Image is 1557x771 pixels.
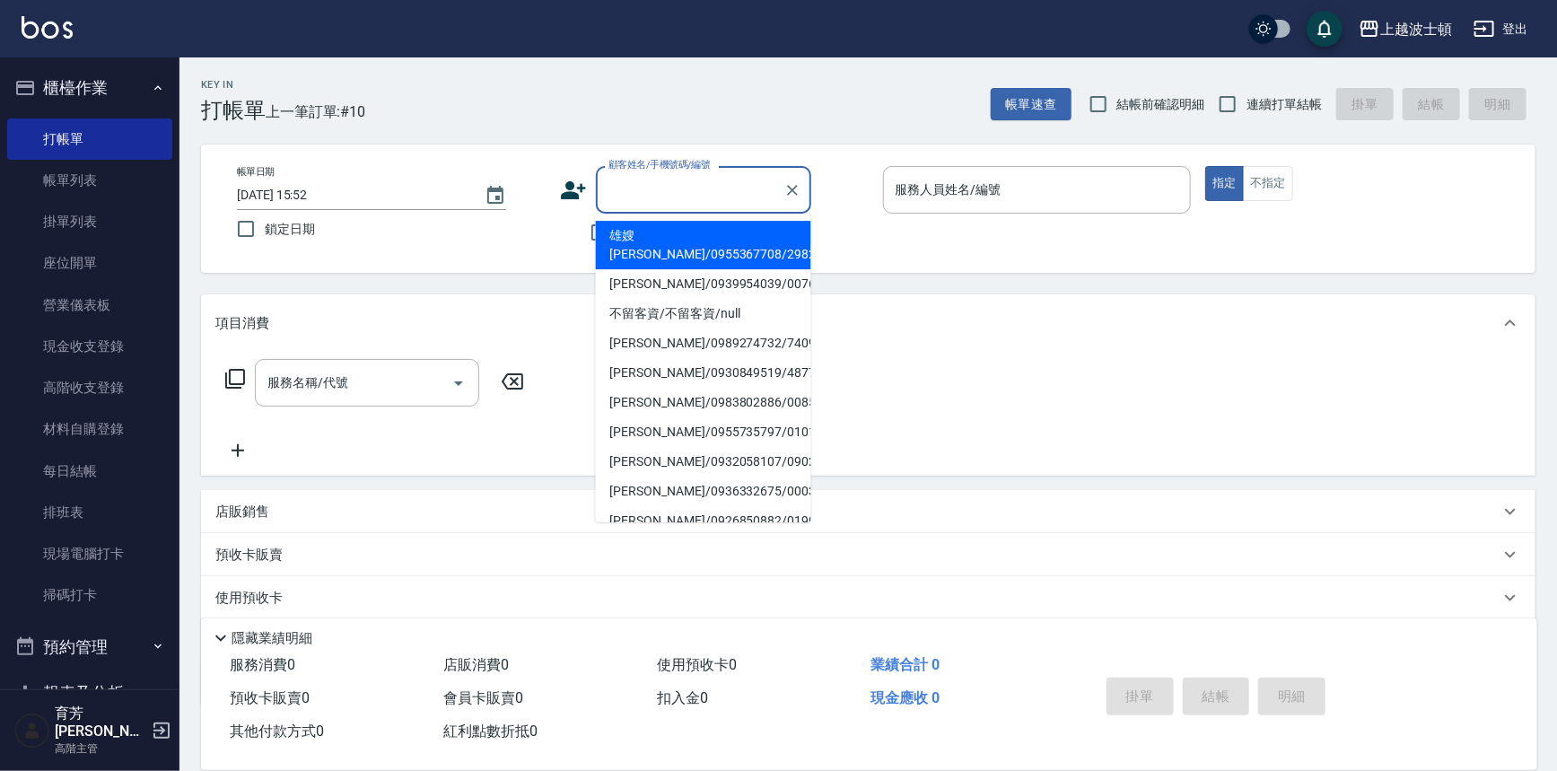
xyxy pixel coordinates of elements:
li: [PERSON_NAME]/0955735797/010130 [596,417,811,447]
li: [PERSON_NAME]/0930849519/48777 [596,358,811,388]
li: [PERSON_NAME]/0936332675/000347 [596,477,811,506]
span: 預收卡販賣 0 [230,689,310,706]
button: Choose date, selected date is 2025-08-14 [474,174,517,217]
span: 使用預收卡 0 [657,656,737,673]
label: 顧客姓名/手機號碼/編號 [608,158,711,171]
button: Open [444,369,473,398]
span: 服務消費 0 [230,656,295,673]
a: 每日結帳 [7,451,172,492]
p: 項目消費 [215,314,269,333]
a: 現場電腦打卡 [7,533,172,574]
p: 高階主管 [55,740,146,757]
li: 雄嫂 [PERSON_NAME]/0955367708/2982 [596,221,811,269]
a: 高階收支登錄 [7,367,172,408]
span: 紅利點數折抵 0 [443,723,538,740]
a: 營業儀表板 [7,285,172,326]
p: 使用預收卡 [215,589,283,608]
div: 項目消費 [201,294,1535,352]
li: 不留客資/不留客資/null [596,299,811,329]
li: [PERSON_NAME]/0989274732/740920 [596,329,811,358]
a: 材料自購登錄 [7,408,172,450]
span: 會員卡販賣 0 [443,689,523,706]
h5: 育芳[PERSON_NAME] [55,705,146,740]
span: 其他付款方式 0 [230,723,324,740]
a: 帳單列表 [7,160,172,201]
span: 連續打單結帳 [1246,95,1322,114]
p: 店販銷售 [215,503,269,521]
div: 使用預收卡 [201,576,1535,619]
button: 登出 [1466,13,1535,46]
li: [PERSON_NAME]/0939954039/00761 [596,269,811,299]
label: 帳單日期 [237,165,275,179]
button: 指定 [1205,166,1244,201]
p: 隱藏業績明細 [232,629,312,648]
div: 上越波士頓 [1380,18,1452,40]
li: [PERSON_NAME]/0932058107/090222 [596,447,811,477]
a: 打帳單 [7,118,172,160]
span: 扣入金 0 [657,689,708,706]
button: 報表及分析 [7,670,172,716]
a: 排班表 [7,492,172,533]
span: 現金應收 0 [870,689,940,706]
span: 鎖定日期 [265,220,315,239]
input: YYYY/MM/DD hh:mm [237,180,467,210]
button: 上越波士頓 [1351,11,1459,48]
h2: Key In [201,79,266,91]
h3: 打帳單 [201,98,266,123]
button: 不指定 [1243,166,1293,201]
div: 預收卡販賣 [201,533,1535,576]
p: 預收卡販賣 [215,546,283,565]
li: [PERSON_NAME]/0983802886/00859 [596,388,811,417]
a: 座位開單 [7,242,172,284]
button: save [1307,11,1343,47]
img: Person [14,713,50,749]
a: 現金收支登錄 [7,326,172,367]
button: Clear [780,178,805,203]
button: 帳單速查 [991,88,1072,121]
img: Logo [22,16,73,39]
span: 上一筆訂單:#10 [266,101,366,123]
button: 預約管理 [7,624,172,670]
li: [PERSON_NAME]/0926850882/019072 [596,506,811,536]
span: 店販消費 0 [443,656,509,673]
div: 店販銷售 [201,490,1535,533]
button: 櫃檯作業 [7,65,172,111]
a: 掛單列表 [7,201,172,242]
span: 業績合計 0 [870,656,940,673]
a: 掃碼打卡 [7,574,172,616]
span: 結帳前確認明細 [1117,95,1205,114]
